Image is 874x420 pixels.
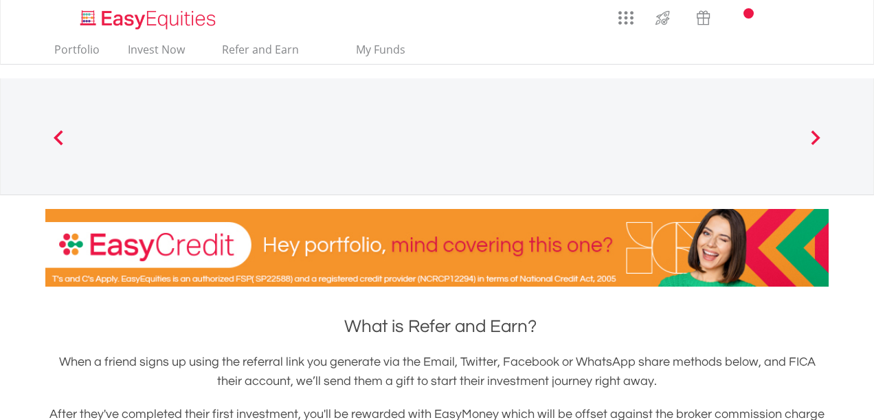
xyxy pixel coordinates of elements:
[692,7,715,29] img: vouchers-v2.svg
[75,3,221,31] a: Home page
[45,209,829,287] img: EasyCredit Promotion Banner
[222,42,299,57] span: Refer and Earn
[759,3,794,31] a: FAQ's and Support
[78,8,221,31] img: EasyEquities_Logo.png
[122,43,190,64] a: Invest Now
[208,43,313,64] a: Refer and Earn
[618,10,634,25] img: grid-menu-icon.svg
[794,3,829,34] a: My Profile
[335,41,425,58] span: My Funds
[45,353,829,391] h3: When a friend signs up using the referral link you generate via the Email, Twitter, Facebook or W...
[609,3,642,25] a: AppsGrid
[724,3,759,31] a: Notifications
[683,3,724,29] a: Vouchers
[344,318,537,335] span: What is Refer and Earn?
[49,43,105,64] a: Portfolio
[651,7,674,29] img: thrive-v2.svg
